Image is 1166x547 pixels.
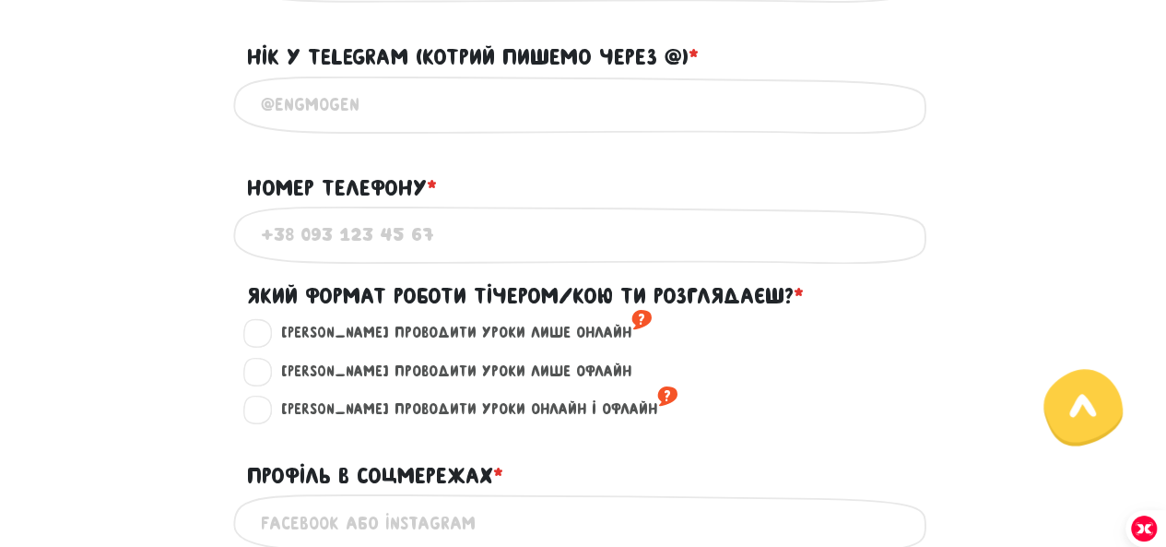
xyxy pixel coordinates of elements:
[247,279,804,314] label: Який формат роботи тічером/кою ти розглядаєш?
[261,502,906,543] input: Facebook або Instagram
[247,458,503,493] label: Профіль в соцмережах
[247,171,437,206] label: Номер телефону
[631,304,652,334] sup: ?
[657,381,677,410] sup: ?
[247,40,699,75] label: Нік у Telegram (котрий пишемо через @)
[265,360,631,384] label: [PERSON_NAME] проводити уроки лише офлайн
[265,321,652,345] label: [PERSON_NAME] проводити уроки лише онлайн
[261,84,906,125] input: @engmogen
[261,214,906,256] input: +38 093 123 45 67
[265,398,677,422] label: [PERSON_NAME] проводити уроки онлайн і офлайн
